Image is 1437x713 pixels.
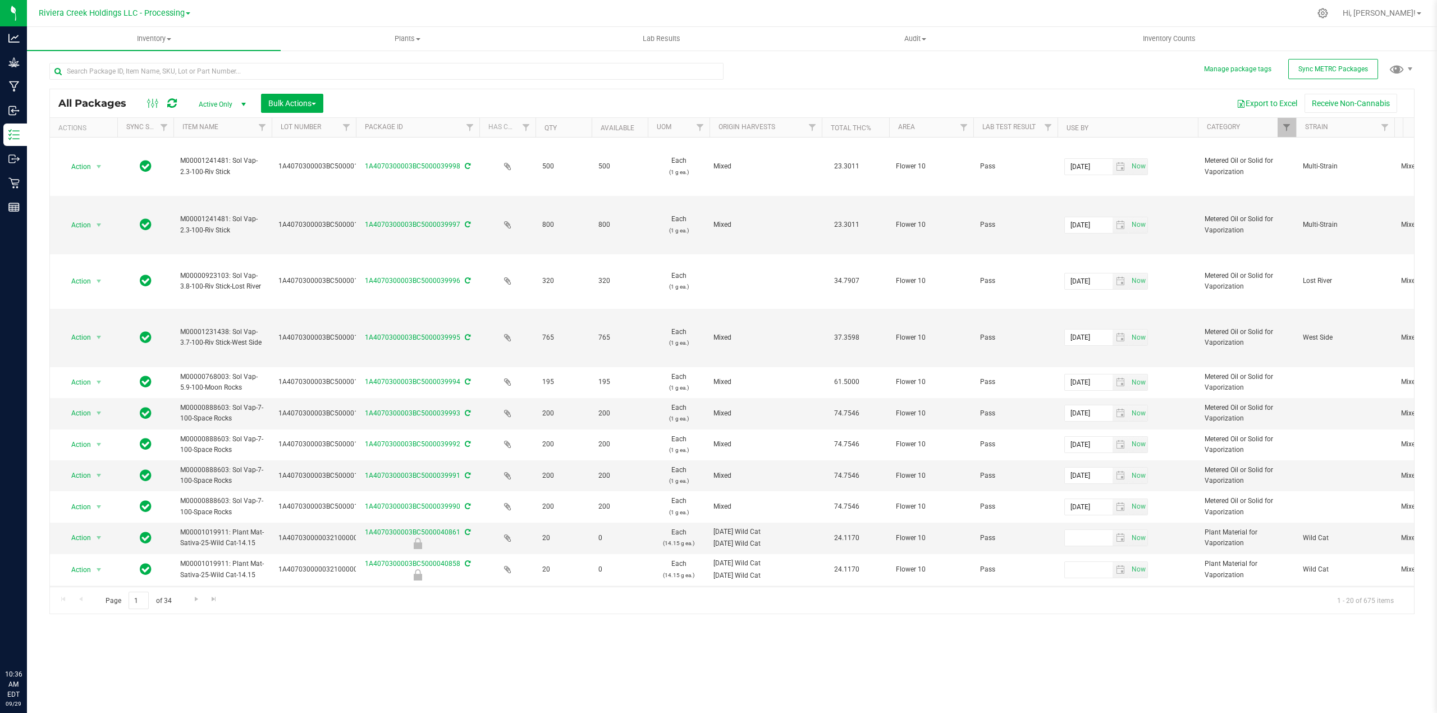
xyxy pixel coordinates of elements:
[1303,332,1388,343] span: West Side
[655,445,703,455] p: (1 g ea.)
[896,408,967,419] span: Flower 10
[542,377,585,387] span: 195
[1278,118,1296,137] a: Filter
[713,501,818,512] div: Value 1: Mixed
[182,123,218,131] a: Item Name
[92,330,106,345] span: select
[896,533,967,543] span: Flower 10
[980,332,1051,343] span: Pass
[655,527,703,549] span: Each
[61,159,91,175] span: Action
[180,465,265,486] span: M00000888603: Sol Vap-7-100-Space Rocks
[180,156,265,177] span: M00001241481: Sol Vap-2.3-100-Riv Stick
[1113,159,1129,175] span: select
[180,327,265,348] span: M00001231438: Sol Vap-3.7-100-Riv Stick-West Side
[655,337,703,348] p: (1 g ea.)
[8,81,20,92] inline-svg: Manufacturing
[1113,468,1129,483] span: select
[27,27,281,51] a: Inventory
[1129,436,1148,453] span: Set Current date
[365,123,403,131] a: Package ID
[1305,123,1328,131] a: Strain
[461,118,479,137] a: Filter
[829,158,865,175] span: 23.3011
[713,570,818,581] div: Value 2: 2025-08-18 Wild Cat
[96,592,181,609] span: Page of 34
[896,470,967,481] span: Flower 10
[365,333,460,341] a: 1A4070300003BC5000039995
[180,527,265,549] span: M00001019911: Plant Mat-Sativa-25-Wild Cat-14.15
[463,528,470,536] span: Sync from Compliance System
[354,538,481,549] div: Final Check Lock
[534,27,788,51] a: Lab Results
[655,507,703,518] p: (1 g ea.)
[1343,8,1416,17] span: Hi, [PERSON_NAME]!
[1128,34,1211,44] span: Inventory Counts
[829,561,865,578] span: 24.1170
[829,530,865,546] span: 24.1170
[655,271,703,292] span: Each
[655,156,703,177] span: Each
[655,434,703,455] span: Each
[655,372,703,393] span: Each
[896,439,967,450] span: Flower 10
[365,472,460,479] a: 1A4070300003BC5000039991
[542,501,585,512] span: 200
[598,501,641,512] span: 200
[1113,374,1129,390] span: select
[365,162,460,170] a: 1A4070300003BC5000039998
[655,327,703,348] span: Each
[713,377,818,387] div: Value 1: Mixed
[1229,94,1305,113] button: Export to Excel
[1205,496,1289,517] span: Metered Oil or Solid for Vaporization
[1129,562,1147,578] span: select
[1205,372,1289,393] span: Metered Oil or Solid for Vaporization
[1113,530,1129,546] span: select
[281,34,534,44] span: Plants
[1205,465,1289,486] span: Metered Oil or Solid for Vaporization
[365,277,460,285] a: 1A4070300003BC5000039996
[1303,533,1388,543] span: Wild Cat
[980,276,1051,286] span: Pass
[140,158,152,174] span: In Sync
[655,382,703,393] p: (1 g ea.)
[831,124,871,132] a: Total THC%
[140,374,152,390] span: In Sync
[58,97,138,109] span: All Packages
[713,470,818,481] div: Value 1: Mixed
[1205,156,1289,177] span: Metered Oil or Solid for Vaporization
[691,118,710,137] a: Filter
[1129,374,1148,391] span: Set Current date
[655,225,703,236] p: (1 g ea.)
[655,496,703,517] span: Each
[1205,214,1289,235] span: Metered Oil or Solid for Vaporization
[5,700,22,708] p: 09/29
[61,405,91,421] span: Action
[365,409,460,417] a: 1A4070300003BC5000039993
[140,436,152,452] span: In Sync
[180,559,265,580] span: M00001019911: Plant Mat-Sativa-25-Wild Cat-14.15
[365,502,460,510] a: 1A4070300003BC5000039990
[27,34,281,44] span: Inventory
[206,592,222,607] a: Go to the last page
[140,530,152,546] span: In Sync
[92,405,106,421] span: select
[1129,468,1147,483] span: select
[8,33,20,44] inline-svg: Analytics
[829,436,865,453] span: 74.7546
[1113,273,1129,289] span: select
[1207,123,1240,131] a: Category
[598,220,641,230] span: 800
[92,437,106,453] span: select
[180,271,265,292] span: M00000923103: Sol Vap-3.8-100-Riv Stick-Lost River
[129,592,149,609] input: 1
[1067,124,1088,132] a: Use By
[980,470,1051,481] span: Pass
[1129,330,1147,345] span: select
[180,372,265,393] span: M00000768003: Sol Vap-5.9-100-Moon Rocks
[1129,468,1148,484] span: Set Current date
[92,159,106,175] span: select
[803,118,822,137] a: Filter
[829,273,865,289] span: 34.7907
[980,564,1051,575] span: Pass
